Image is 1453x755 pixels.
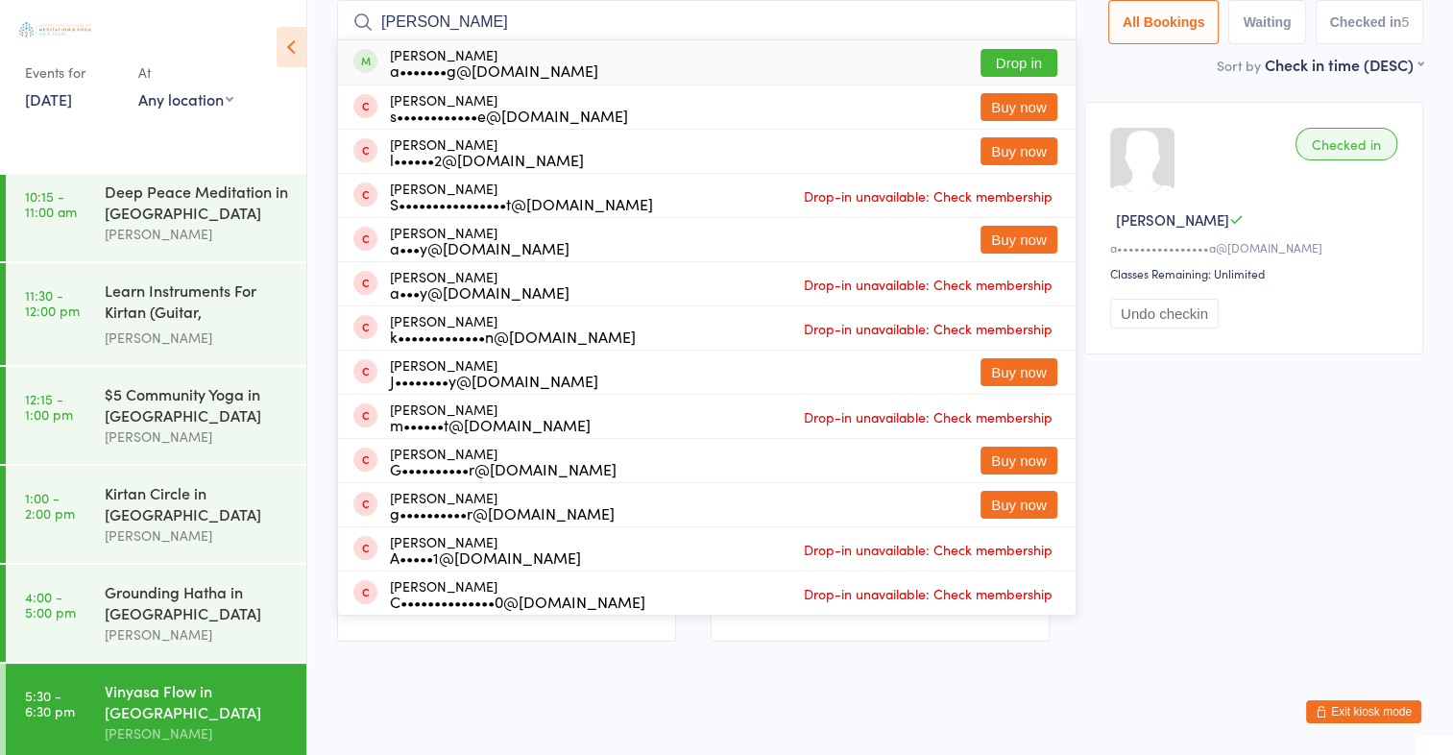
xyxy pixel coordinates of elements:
[390,505,615,521] div: g••••••••••r@[DOMAIN_NAME]
[105,581,290,623] div: Grounding Hatha in [GEOGRAPHIC_DATA]
[390,269,569,300] div: [PERSON_NAME]
[25,88,72,110] a: [DATE]
[25,188,77,219] time: 10:15 - 11:00 am
[105,327,290,349] div: [PERSON_NAME]
[6,164,306,261] a: 10:15 -11:00 amDeep Peace Meditation in [GEOGRAPHIC_DATA][PERSON_NAME]
[390,594,645,609] div: C••••••••••••••0@[DOMAIN_NAME]
[799,182,1057,210] span: Drop-in unavailable: Check membership
[981,93,1057,121] button: Buy now
[981,49,1057,77] button: Drop in
[390,47,598,78] div: [PERSON_NAME]
[25,490,75,521] time: 1:00 - 2:00 pm
[390,313,636,344] div: [PERSON_NAME]
[1116,209,1229,230] span: [PERSON_NAME]
[390,373,598,388] div: J••••••••y@[DOMAIN_NAME]
[390,490,615,521] div: [PERSON_NAME]
[390,446,617,476] div: [PERSON_NAME]
[105,524,290,547] div: [PERSON_NAME]
[390,284,569,300] div: a•••y@[DOMAIN_NAME]
[390,534,581,565] div: [PERSON_NAME]
[1265,54,1423,75] div: Check in time (DESC)
[390,136,584,167] div: [PERSON_NAME]
[390,461,617,476] div: G••••••••••r@[DOMAIN_NAME]
[105,426,290,448] div: [PERSON_NAME]
[390,225,569,256] div: [PERSON_NAME]
[105,181,290,223] div: Deep Peace Meditation in [GEOGRAPHIC_DATA]
[25,589,76,620] time: 4:00 - 5:00 pm
[105,280,290,327] div: Learn Instruments For Kirtan (Guitar, Harmonium, U...
[25,688,75,718] time: 5:30 - 6:30 pm
[390,62,598,78] div: a•••••••g@[DOMAIN_NAME]
[799,270,1057,299] span: Drop-in unavailable: Check membership
[390,152,584,167] div: l••••••2@[DOMAIN_NAME]
[19,22,91,37] img: Australian School of Meditation & Yoga (Gold Coast)
[981,491,1057,519] button: Buy now
[1296,128,1397,160] div: Checked in
[799,314,1057,343] span: Drop-in unavailable: Check membership
[981,447,1057,475] button: Buy now
[105,623,290,645] div: [PERSON_NAME]
[105,383,290,426] div: $5 Community Yoga in [GEOGRAPHIC_DATA]
[6,367,306,464] a: 12:15 -1:00 pm$5 Community Yoga in [GEOGRAPHIC_DATA][PERSON_NAME]
[799,579,1057,608] span: Drop-in unavailable: Check membership
[25,57,119,88] div: Events for
[390,181,653,211] div: [PERSON_NAME]
[1306,700,1421,723] button: Exit kiosk mode
[1110,239,1403,256] div: a••••••••••••••••a@[DOMAIN_NAME]
[981,358,1057,386] button: Buy now
[390,578,645,609] div: [PERSON_NAME]
[390,240,569,256] div: a•••y@[DOMAIN_NAME]
[390,417,591,432] div: m••••••t@[DOMAIN_NAME]
[6,565,306,662] a: 4:00 -5:00 pmGrounding Hatha in [GEOGRAPHIC_DATA][PERSON_NAME]
[1401,14,1409,30] div: 5
[105,680,290,722] div: Vinyasa Flow in [GEOGRAPHIC_DATA]
[799,535,1057,564] span: Drop-in unavailable: Check membership
[390,329,636,344] div: k•••••••••••••n@[DOMAIN_NAME]
[981,137,1057,165] button: Buy now
[6,263,306,365] a: 11:30 -12:00 pmLearn Instruments For Kirtan (Guitar, Harmonium, U...[PERSON_NAME]
[105,223,290,245] div: [PERSON_NAME]
[25,287,80,318] time: 11:30 - 12:00 pm
[390,92,628,123] div: [PERSON_NAME]
[390,402,591,432] div: [PERSON_NAME]
[390,108,628,123] div: s••••••••••••e@[DOMAIN_NAME]
[981,226,1057,254] button: Buy now
[1217,56,1261,75] label: Sort by
[138,88,233,110] div: Any location
[105,482,290,524] div: Kirtan Circle in [GEOGRAPHIC_DATA]
[25,391,73,422] time: 12:15 - 1:00 pm
[390,549,581,565] div: A•••••1@[DOMAIN_NAME]
[6,466,306,563] a: 1:00 -2:00 pmKirtan Circle in [GEOGRAPHIC_DATA][PERSON_NAME]
[1110,299,1219,329] button: Undo checkin
[1110,265,1403,281] div: Classes Remaining: Unlimited
[105,722,290,744] div: [PERSON_NAME]
[799,402,1057,431] span: Drop-in unavailable: Check membership
[390,357,598,388] div: [PERSON_NAME]
[138,57,233,88] div: At
[390,196,653,211] div: S••••••••••••••••t@[DOMAIN_NAME]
